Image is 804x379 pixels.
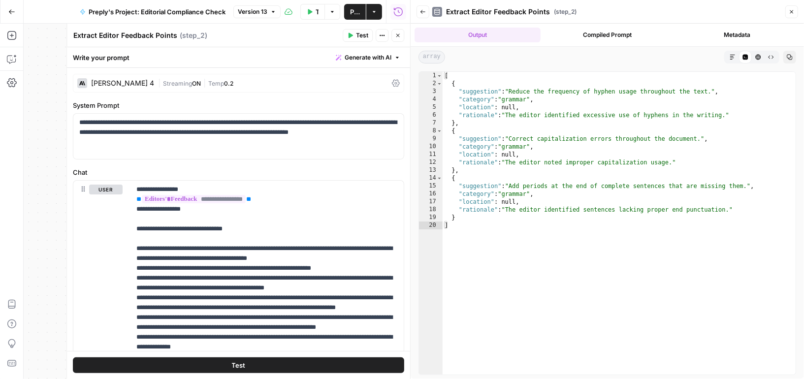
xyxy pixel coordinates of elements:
[419,182,443,190] div: 15
[419,135,443,143] div: 9
[91,80,154,87] div: [PERSON_NAME] 4
[419,214,443,221] div: 19
[419,95,443,103] div: 4
[67,47,410,67] div: Write your prompt
[73,100,404,110] label: System Prompt
[415,28,541,42] button: Output
[419,158,443,166] div: 12
[89,185,123,194] button: user
[163,80,192,87] span: Streaming
[89,7,225,17] span: Preply's Project: Editorial Compliance Check
[419,166,443,174] div: 13
[437,72,442,80] span: Toggle code folding, rows 1 through 20
[73,31,177,40] textarea: Extract Editor Feedback Points
[419,103,443,111] div: 5
[238,7,267,16] span: Version 13
[201,78,208,88] span: |
[419,127,443,135] div: 8
[233,5,281,18] button: Version 13
[419,80,443,88] div: 2
[419,174,443,182] div: 14
[545,28,671,42] button: Compiled Prompt
[418,51,445,63] span: array
[554,7,577,16] span: ( step_2 )
[674,28,800,42] button: Metadata
[446,7,550,17] span: Extract Editor Feedback Points
[419,198,443,206] div: 17
[208,80,224,87] span: Temp
[73,357,404,373] button: Test
[437,174,442,182] span: Toggle code folding, rows 14 through 19
[158,78,163,88] span: |
[332,51,404,64] button: Generate with AI
[345,53,391,62] span: Generate with AI
[300,4,324,20] button: Test Workflow
[180,31,207,40] span: ( step_2 )
[224,80,233,87] span: 0.2
[419,143,443,151] div: 10
[419,206,443,214] div: 18
[419,151,443,158] div: 11
[419,72,443,80] div: 1
[419,190,443,198] div: 16
[344,4,366,20] button: Publish
[437,127,442,135] span: Toggle code folding, rows 8 through 13
[419,88,443,95] div: 3
[350,7,360,17] span: Publish
[437,80,442,88] span: Toggle code folding, rows 2 through 7
[74,4,231,20] button: Preply's Project: Editorial Compliance Check
[192,80,201,87] span: ON
[316,7,319,17] span: Test Workflow
[343,29,373,42] button: Test
[356,31,368,40] span: Test
[419,221,443,229] div: 20
[73,167,404,177] label: Chat
[419,111,443,119] div: 6
[232,360,246,370] span: Test
[419,119,443,127] div: 7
